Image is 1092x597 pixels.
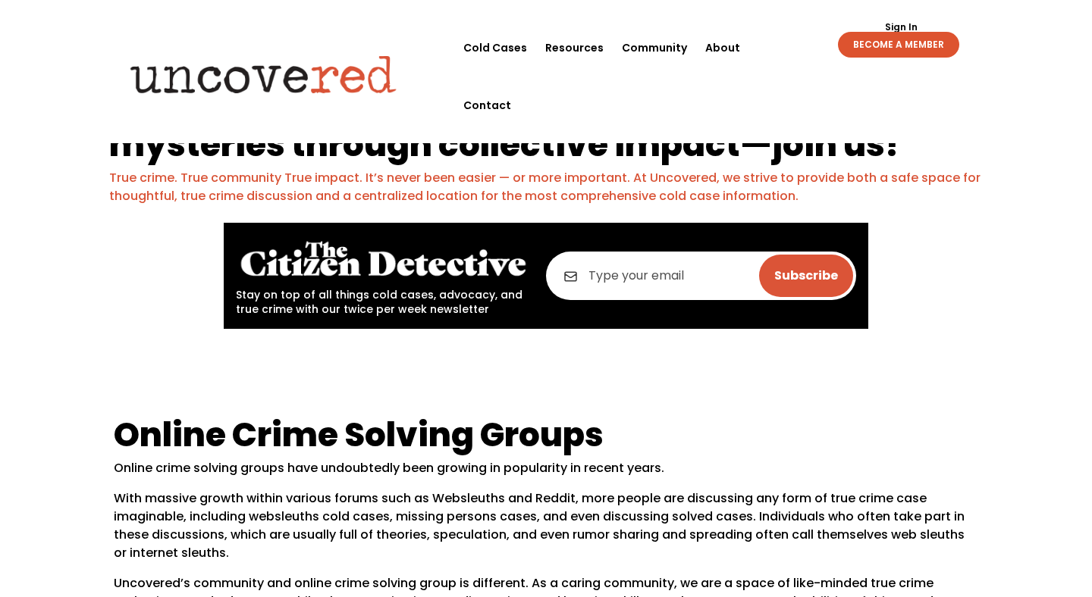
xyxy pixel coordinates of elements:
[759,255,853,297] input: Subscribe
[236,235,531,317] div: Stay on top of all things cold cases, advocacy, and true crime with our twice per week newsletter
[114,411,604,458] span: Online Crime Solving Groups
[877,23,926,32] a: Sign In
[118,45,409,104] img: Uncovered logo
[463,77,511,134] a: Contact
[114,459,664,477] span: Online crime solving groups have undoubtedly been growing in popularity in recent years.
[705,19,740,77] a: About
[772,121,885,167] a: join us
[463,19,527,77] a: Cold Cases
[109,169,981,205] a: True crime. True community True impact. It’s never been easier — or more important. At Uncovered,...
[546,252,856,300] input: Type your email
[236,235,531,284] img: The Citizen Detective
[838,32,959,58] a: BECOME A MEMBER
[114,489,978,574] p: With massive growth within various forums such as Websleuths and Reddit, more people are discussi...
[545,19,604,77] a: Resources
[622,19,687,77] a: Community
